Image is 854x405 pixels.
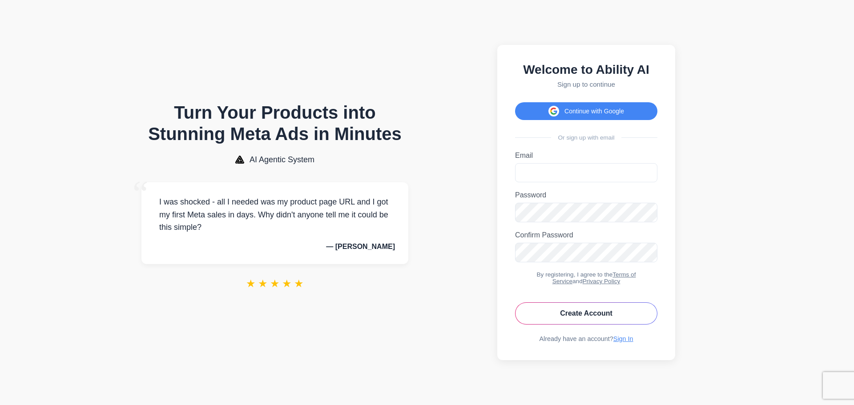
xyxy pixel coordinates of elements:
[246,277,256,290] span: ★
[515,302,657,325] button: Create Account
[235,156,244,164] img: AI Agentic System Logo
[155,243,395,251] p: — [PERSON_NAME]
[515,335,657,342] div: Already have an account?
[613,335,633,342] a: Sign In
[133,173,149,214] span: “
[515,134,657,141] div: Or sign up with email
[155,196,395,234] p: I was shocked - all I needed was my product page URL and I got my first Meta sales in days. Why d...
[515,231,657,239] label: Confirm Password
[250,155,314,164] span: AI Agentic System
[515,63,657,77] h2: Welcome to Ability AI
[515,152,657,160] label: Email
[515,80,657,88] p: Sign up to continue
[141,102,408,144] h1: Turn Your Products into Stunning Meta Ads in Minutes
[258,277,268,290] span: ★
[515,191,657,199] label: Password
[270,277,280,290] span: ★
[294,277,304,290] span: ★
[282,277,292,290] span: ★
[552,271,636,285] a: Terms of Service
[583,278,620,285] a: Privacy Policy
[515,102,657,120] button: Continue with Google
[515,271,657,285] div: By registering, I agree to the and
